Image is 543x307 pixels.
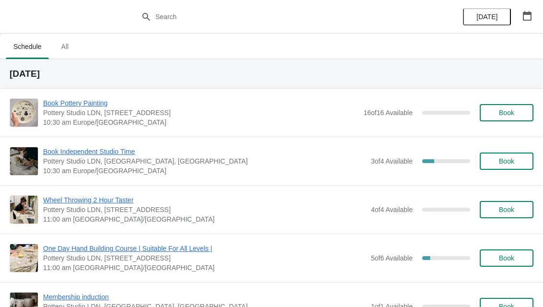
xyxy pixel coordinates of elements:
[43,263,366,272] span: 11:00 am [GEOGRAPHIC_DATA]/[GEOGRAPHIC_DATA]
[480,249,533,267] button: Book
[43,205,366,214] span: Pottery Studio LDN, [STREET_ADDRESS]
[371,206,413,213] span: 4 of 4 Available
[43,253,366,263] span: Pottery Studio LDN, [STREET_ADDRESS]
[43,166,366,176] span: 10:30 am Europe/[GEOGRAPHIC_DATA]
[480,201,533,218] button: Book
[10,147,38,175] img: Book Independent Studio Time | Pottery Studio LDN, London, UK | 10:30 am Europe/London
[476,13,497,21] span: [DATE]
[371,157,413,165] span: 3 of 4 Available
[480,153,533,170] button: Book
[43,214,366,224] span: 11:00 am [GEOGRAPHIC_DATA]/[GEOGRAPHIC_DATA]
[43,108,358,118] span: Pottery Studio LDN, [STREET_ADDRESS]
[499,254,514,262] span: Book
[43,195,366,205] span: Wheel Throwing 2 Hour Taster
[371,254,413,262] span: 5 of 6 Available
[499,109,514,117] span: Book
[6,38,49,55] span: Schedule
[43,244,366,253] span: One Day Hand Building Course | Suitable For All Levels |
[43,98,358,108] span: Book Pottery Painting
[480,104,533,121] button: Book
[10,244,38,272] img: One Day Hand Building Course | Suitable For All Levels | | Pottery Studio LDN, Unit 1.3, Building...
[363,109,413,117] span: 16 of 16 Available
[499,206,514,213] span: Book
[10,69,533,79] h2: [DATE]
[43,156,366,166] span: Pottery Studio LDN, [GEOGRAPHIC_DATA], [GEOGRAPHIC_DATA]
[10,196,38,224] img: Wheel Throwing 2 Hour Taster | Pottery Studio LDN, Unit 1.3, Building A4, 10 Monro Way, London, S...
[155,8,407,25] input: Search
[10,99,38,127] img: Book Pottery Painting | Pottery Studio LDN, Unit 1.3, Building A4, 10 Monro Way, London, SE10 0EJ...
[53,38,77,55] span: All
[43,292,366,302] span: Membership induction
[463,8,511,25] button: [DATE]
[499,157,514,165] span: Book
[43,147,366,156] span: Book Independent Studio Time
[43,118,358,127] span: 10:30 am Europe/[GEOGRAPHIC_DATA]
